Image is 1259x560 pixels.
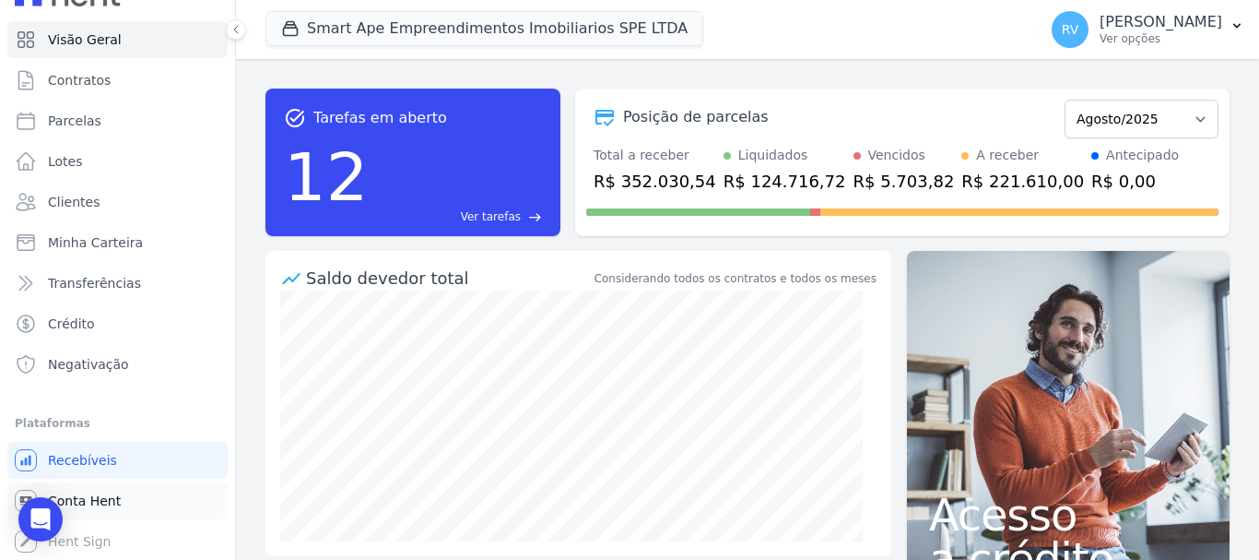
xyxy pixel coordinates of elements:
span: task_alt [284,107,306,129]
div: Considerando todos os contratos e todos os meses [594,270,877,287]
a: Contratos [7,62,228,99]
span: Tarefas em aberto [313,107,447,129]
span: Visão Geral [48,30,122,49]
div: R$ 221.610,00 [961,169,1084,194]
span: Crédito [48,315,95,333]
div: Total a receber [594,146,716,165]
p: Ver opções [1100,31,1222,46]
span: east [528,210,542,224]
p: [PERSON_NAME] [1100,13,1222,31]
span: Contratos [48,71,111,89]
span: Minha Carteira [48,233,143,252]
span: Parcelas [48,112,101,130]
button: RV [PERSON_NAME] Ver opções [1037,4,1259,55]
span: Acesso [929,493,1207,537]
a: Ver tarefas east [376,209,542,225]
div: Saldo devedor total [306,266,591,291]
span: Conta Hent [48,492,121,510]
a: Recebíveis [7,442,228,479]
a: Parcelas [7,102,228,139]
div: R$ 5.703,82 [853,169,955,194]
div: R$ 352.030,54 [594,169,716,194]
a: Clientes [7,184,228,220]
span: RV [1062,23,1079,36]
a: Negativação [7,346,228,383]
div: Vencidos [868,146,925,165]
div: R$ 0,00 [1091,169,1179,194]
div: Plataformas [15,412,220,435]
a: Conta Hent [7,483,228,519]
span: Clientes [48,193,100,211]
a: Lotes [7,143,228,180]
a: Transferências [7,265,228,302]
a: Crédito [7,305,228,342]
span: Recebíveis [48,451,117,470]
span: Transferências [48,274,141,292]
button: Smart Ape Empreendimentos Imobiliarios SPE LTDA [265,11,703,46]
div: Liquidados [738,146,808,165]
div: Antecipado [1106,146,1179,165]
div: A receber [976,146,1039,165]
a: Visão Geral [7,21,228,58]
div: Open Intercom Messenger [18,497,63,542]
div: Posição de parcelas [623,106,769,128]
div: 12 [284,129,369,225]
span: Negativação [48,355,129,374]
a: Minha Carteira [7,224,228,261]
div: R$ 124.716,72 [724,169,846,194]
span: Ver tarefas [461,209,521,225]
span: Lotes [48,152,83,171]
